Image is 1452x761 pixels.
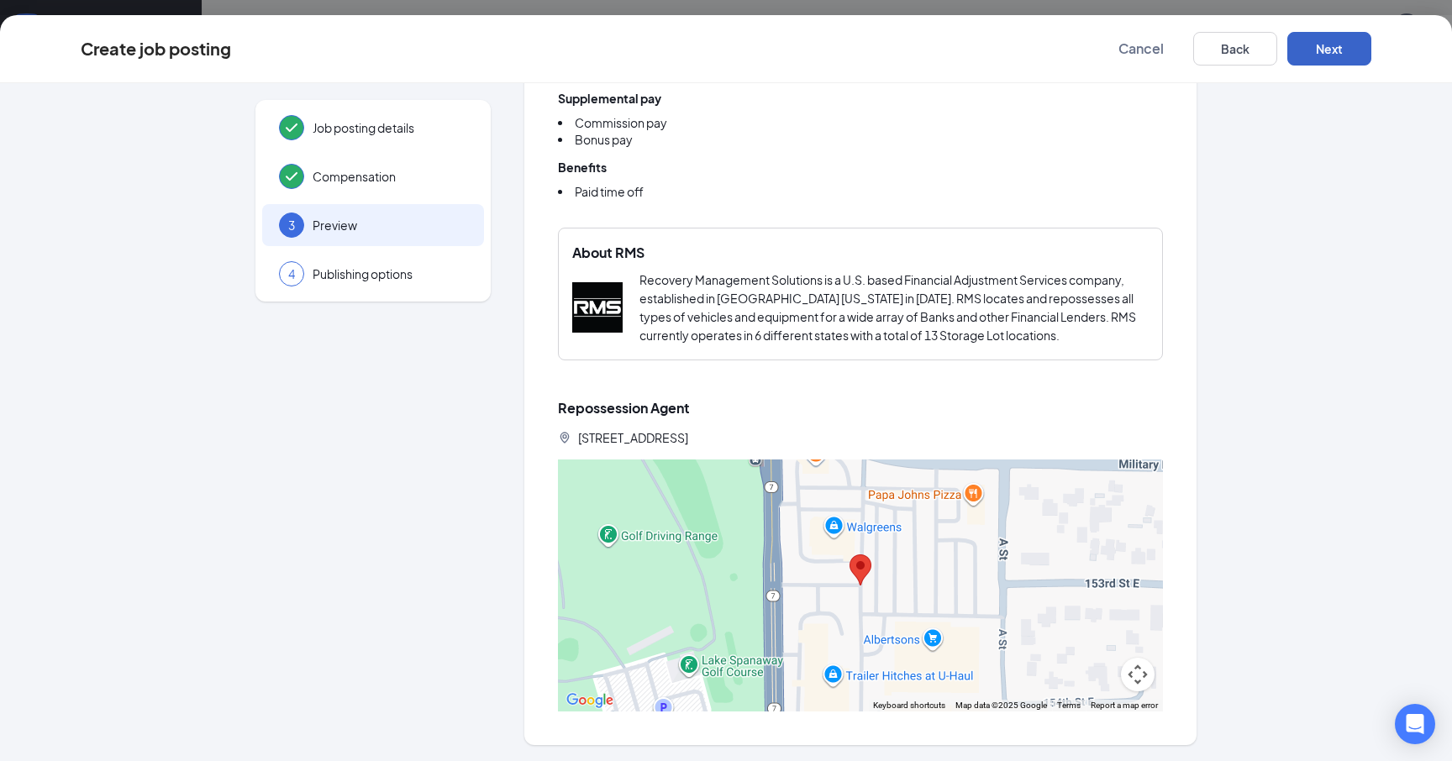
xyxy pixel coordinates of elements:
[313,119,467,136] span: Job posting details
[1287,32,1371,66] button: Next
[288,217,295,234] span: 3
[558,399,690,417] span: Repossession Agent
[575,132,633,147] span: Bonus pay
[1395,704,1435,744] div: Open Intercom Messenger
[81,39,231,58] div: Create job posting
[558,228,1163,360] div: About RMSRMSRecovery Management Solutions is a U.S. based Financial Adjustment Services company, ...
[955,701,1047,710] span: Map data ©2025 Google
[578,429,688,446] span: [STREET_ADDRESS]
[873,700,945,711] button: Keyboard shortcuts
[558,160,607,175] b: Benefits
[1193,32,1277,66] button: Back
[313,265,467,282] span: Publishing options
[575,184,644,199] span: Paid time off
[562,690,618,711] img: Google
[1091,701,1158,710] a: Report a map error
[313,168,467,185] span: Compensation
[558,91,661,106] b: Supplemental pay
[639,272,1138,343] span: Recovery Management Solutions is a U.S. based Financial Adjustment Services company, established ...
[288,265,295,282] span: 4
[558,431,571,444] svg: LocationPin
[1057,701,1081,710] a: Terms (opens in new tab)
[562,690,618,711] a: Open this area in Google Maps (opens a new window)
[313,217,467,234] span: Preview
[572,244,644,261] span: About RMS
[1099,32,1183,66] button: Cancel
[281,118,302,138] svg: Checkmark
[572,282,623,333] img: RMS
[1121,658,1155,691] button: Map camera controls
[281,166,302,186] svg: Checkmark
[575,115,667,130] span: Commission pay
[1118,40,1164,57] span: Cancel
